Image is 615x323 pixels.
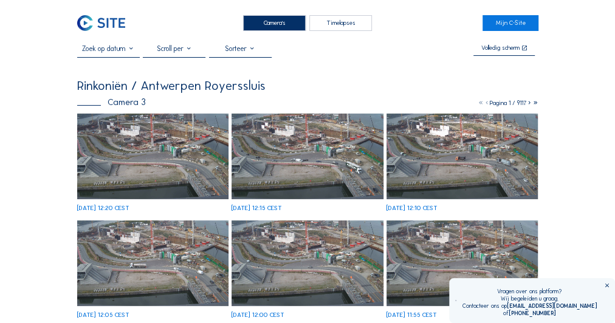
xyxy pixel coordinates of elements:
div: [DATE] 12:00 CEST [232,312,284,318]
div: [DATE] 12:20 CEST [77,205,129,211]
div: Camera's [243,15,306,32]
div: Wij begeleiden u graag. [462,295,597,302]
a: [PHONE_NUMBER] [509,310,555,316]
div: of [462,310,597,317]
a: Mijn C-Site [483,15,538,32]
div: Camera 3 [77,98,146,107]
span: Pagina 1 / 9117 [490,99,526,107]
img: image_53726256 [387,220,538,305]
div: [DATE] 12:15 CEST [232,205,282,211]
div: [DATE] 12:10 CEST [387,205,438,211]
a: [EMAIL_ADDRESS][DOMAIN_NAME] [507,302,597,309]
input: Zoek op datum 󰅀 [77,44,140,53]
img: image_53726639 [387,114,538,199]
img: image_53726798 [232,114,383,199]
img: operator [455,288,456,314]
div: Timelapses [309,15,372,32]
img: image_53726574 [77,220,228,305]
div: Rinkoniën / Antwerpen Royerssluis [77,80,266,92]
a: C-SITE Logo [77,15,132,32]
img: image_53726412 [232,220,383,305]
div: Contacteer ons op [462,302,597,310]
div: [DATE] 12:05 CEST [77,312,129,318]
div: Vragen over ons platform? [462,288,597,295]
div: Volledig scherm [481,45,520,52]
img: image_53726965 [77,114,228,199]
img: C-SITE Logo [77,15,125,32]
div: [DATE] 11:55 CEST [387,312,437,318]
